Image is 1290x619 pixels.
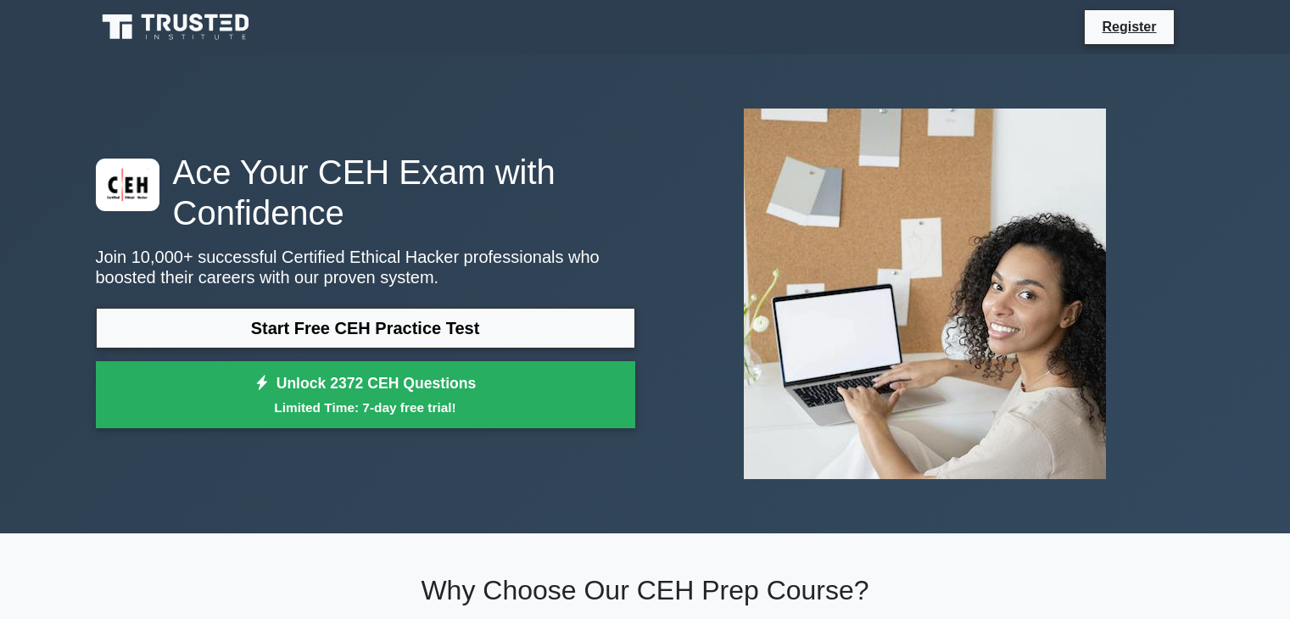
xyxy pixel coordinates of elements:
[96,308,635,349] a: Start Free CEH Practice Test
[96,574,1195,606] h2: Why Choose Our CEH Prep Course?
[96,152,635,233] h1: Ace Your CEH Exam with Confidence
[96,361,635,429] a: Unlock 2372 CEH QuestionsLimited Time: 7-day free trial!
[1092,16,1166,37] a: Register
[96,247,635,287] p: Join 10,000+ successful Certified Ethical Hacker professionals who boosted their careers with our...
[117,398,614,417] small: Limited Time: 7-day free trial!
